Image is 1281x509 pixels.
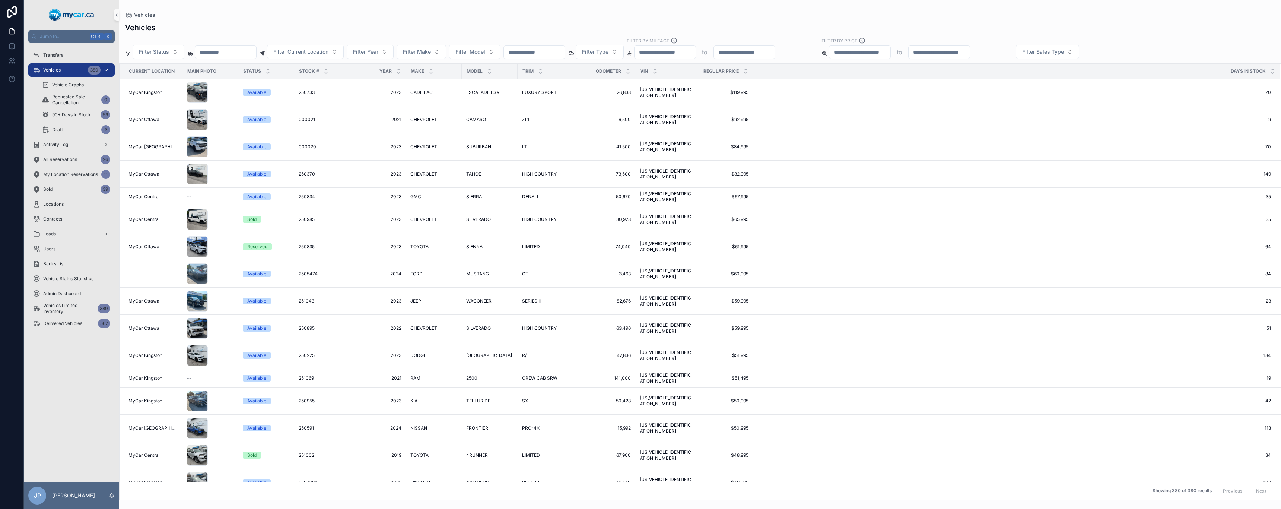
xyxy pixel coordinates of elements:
[410,117,457,123] a: CHEVROLET
[410,244,429,250] span: TOYOTA
[410,194,457,200] a: GMC
[28,197,115,211] a: Locations
[128,144,178,150] span: MyCar [GEOGRAPHIC_DATA]
[28,138,115,151] a: Activity Log
[139,48,169,56] span: Filter Status
[702,244,748,250] span: $61,995
[273,48,328,56] span: Filter Current Location
[247,325,266,332] div: Available
[43,142,68,148] span: Activity Log
[28,212,115,226] a: Contacts
[247,352,266,359] div: Available
[243,271,290,277] a: Available
[187,194,234,200] a: --
[522,244,540,250] span: LIMITED
[466,144,491,150] span: SUBURBAN
[410,171,457,177] a: CHEVROLET
[753,244,1271,250] a: 64
[584,117,631,123] a: 6,500
[43,291,81,297] span: Admin Dashboard
[355,194,401,200] span: 2023
[410,89,433,95] span: CADILLAC
[753,89,1271,95] a: 20
[410,117,437,123] span: CHEVROLET
[355,89,401,95] span: 2023
[28,272,115,285] a: Vehicle Status Statistics
[522,117,575,123] a: ZL1
[299,194,346,200] a: 250834
[466,89,513,95] a: ESCALADE ESV
[98,319,110,328] div: 562
[522,144,575,150] a: LT
[88,66,101,75] div: 380
[28,257,115,271] a: Banks List
[247,243,267,250] div: Reserved
[247,298,266,304] div: Available
[584,89,631,95] a: 26,838
[128,325,178,331] a: MyCar Ottawa
[522,194,538,200] span: DENALI
[128,298,159,304] span: MyCar Ottawa
[640,241,693,253] span: [US_VEHICLE_IDENTIFICATION_NUMBER]
[299,89,315,95] span: 250733
[753,325,1271,331] a: 51
[28,302,115,315] a: Vehicles Limited Inventory380
[24,43,119,340] div: scrollable content
[299,325,315,331] span: 250895
[753,271,1271,277] span: 84
[105,34,111,39] span: K
[247,89,266,96] div: Available
[101,170,110,179] div: 11
[355,244,401,250] a: 2023
[28,48,115,62] a: Transfers
[410,244,457,250] a: TOYOTA
[101,110,110,119] div: 59
[640,86,693,98] a: [US_VEHICLE_IDENTIFICATION_NUMBER]
[702,194,748,200] a: $67,995
[702,171,748,177] a: $82,995
[466,117,486,123] span: CAMARO
[584,325,631,331] a: 63,496
[355,144,401,150] a: 2023
[702,298,748,304] span: $59,995
[299,216,315,222] span: 250985
[101,185,110,194] div: 39
[128,298,178,304] a: MyCar Ottawa
[128,271,178,277] a: --
[299,271,318,277] span: 250547A
[627,37,669,44] label: Filter By Mileage
[702,89,748,95] span: $119,995
[299,298,314,304] span: 251043
[584,194,631,200] a: 50,670
[522,117,529,123] span: ZL1
[522,89,557,95] span: LUXURY SPORT
[101,155,110,164] div: 26
[128,194,160,200] span: MyCar Central
[247,271,266,277] div: Available
[52,127,63,133] span: Draft
[522,171,575,177] a: HIGH COUNTRY
[753,194,1271,200] span: 35
[466,325,513,331] a: SILVERADO
[584,271,631,277] a: 3,463
[753,117,1271,123] span: 9
[243,216,290,223] a: Sold
[584,244,631,250] a: 74,040
[702,144,748,150] a: $84,995
[410,171,437,177] span: CHEVROLET
[584,216,631,222] a: 30,928
[247,116,266,123] div: Available
[247,216,257,223] div: Sold
[243,352,290,359] a: Available
[128,352,178,358] a: MyCar Kingston
[466,194,513,200] a: SIERRA
[584,171,631,177] a: 73,500
[466,89,499,95] span: ESCALADE ESV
